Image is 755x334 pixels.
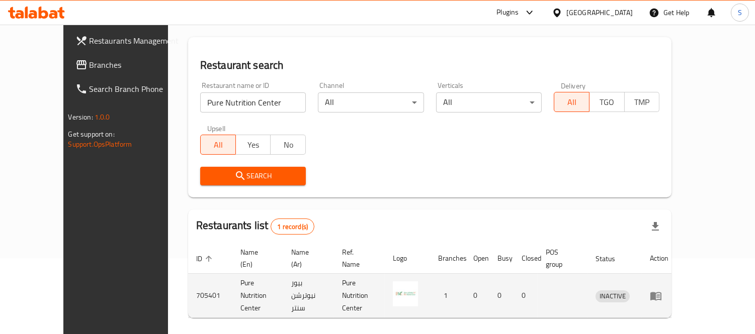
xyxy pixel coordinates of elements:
[642,243,677,274] th: Action
[270,135,306,155] button: No
[240,246,271,270] span: Name (En)
[465,274,489,318] td: 0
[554,92,590,112] button: All
[275,138,302,152] span: No
[430,274,465,318] td: 1
[188,243,677,318] table: enhanced table
[67,77,190,101] a: Search Branch Phone
[68,128,115,141] span: Get support on:
[196,253,215,265] span: ID
[283,274,334,318] td: بيور نيوترشن سنتر
[342,246,373,270] span: Ref. Name
[738,7,742,18] span: S
[589,92,625,112] button: TGO
[594,95,621,109] span: TGO
[596,290,630,302] div: INACTIVE
[385,243,430,274] th: Logo
[68,138,132,151] a: Support.OpsPlatform
[95,110,110,124] span: 1.0.0
[200,92,306,113] input: Search for restaurant name or ID..
[90,83,182,95] span: Search Branch Phone
[546,246,575,270] span: POS group
[200,135,236,155] button: All
[436,92,542,113] div: All
[90,35,182,47] span: Restaurants Management
[514,274,538,318] td: 0
[196,218,314,235] h2: Restaurants list
[232,274,283,318] td: Pure Nutrition Center
[624,92,660,112] button: TMP
[205,138,232,152] span: All
[334,274,385,318] td: Pure Nutrition Center
[430,243,465,274] th: Branches
[643,214,667,239] div: Export file
[566,7,633,18] div: [GEOGRAPHIC_DATA]
[291,246,322,270] span: Name (Ar)
[596,253,628,265] span: Status
[188,274,232,318] td: 705401
[200,167,306,185] button: Search
[200,58,660,73] h2: Restaurant search
[496,7,519,19] div: Plugins
[67,29,190,53] a: Restaurants Management
[558,95,585,109] span: All
[271,218,314,235] div: Total records count
[465,243,489,274] th: Open
[489,274,514,318] td: 0
[67,53,190,77] a: Branches
[271,222,314,232] span: 1 record(s)
[514,243,538,274] th: Closed
[235,135,271,155] button: Yes
[207,125,226,132] label: Upsell
[90,59,182,71] span: Branches
[318,92,424,113] div: All
[629,95,656,109] span: TMP
[561,82,586,89] label: Delivery
[208,170,298,182] span: Search
[68,110,93,124] span: Version:
[240,138,267,152] span: Yes
[489,243,514,274] th: Busy
[596,290,630,302] span: INACTIVE
[393,281,418,306] img: Pure Nutrition Center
